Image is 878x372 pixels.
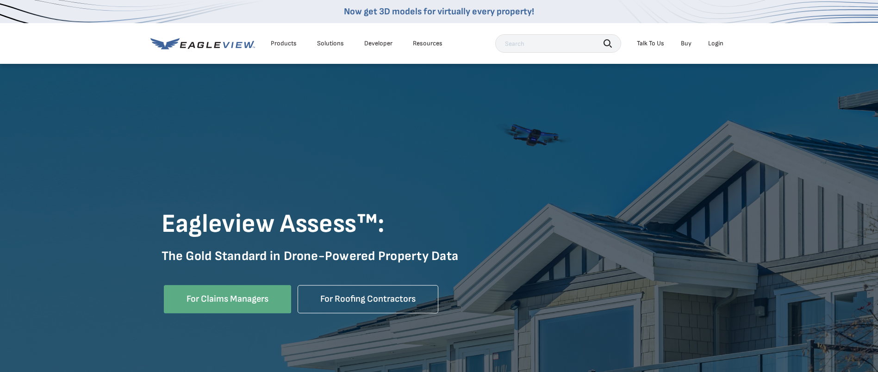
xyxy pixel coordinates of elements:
div: Solutions [317,39,344,48]
input: Search [495,34,621,53]
a: For Roofing Contractors [298,285,438,313]
div: Resources [413,39,442,48]
a: Developer [364,39,392,48]
div: Products [271,39,297,48]
a: Buy [681,39,691,48]
strong: The Gold Standard in Drone-Powered Property Data [162,248,459,264]
h1: Eagleview Assess™: [162,208,717,241]
div: Login [708,39,723,48]
a: For Claims Managers [164,285,291,313]
a: Now get 3D models for virtually every property! [344,6,534,17]
div: Talk To Us [637,39,664,48]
